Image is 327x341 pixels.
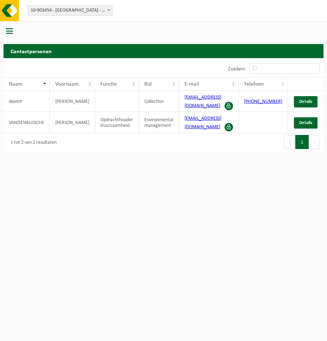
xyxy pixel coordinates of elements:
[50,112,95,133] td: [PERSON_NAME]
[100,81,117,87] span: Functie
[7,137,57,149] div: 1 tot 2 van 2 resultaten
[299,120,312,125] span: Details
[9,81,23,87] span: Naam
[244,99,282,104] a: [PHONE_NUMBER]
[139,91,179,112] td: Collection
[55,81,79,87] span: Voornaam
[28,6,112,15] span: 10-903454 - HAVERLO - ASSEBROEK
[4,91,50,112] td: desmit
[299,99,312,104] span: Details
[144,81,152,87] span: Rol
[295,135,309,149] button: 1
[4,112,50,133] td: VANDENBUSSCHE
[294,117,317,129] a: Details
[50,91,95,112] td: [PERSON_NAME]
[309,135,320,149] button: Next
[184,116,221,130] a: [EMAIL_ADDRESS][DOMAIN_NAME]
[184,81,199,87] span: E-mail
[4,44,323,58] h2: Contactpersonen
[184,95,221,108] a: [EMAIL_ADDRESS][DOMAIN_NAME]
[294,96,317,107] a: Details
[228,66,246,72] label: Zoeken:
[95,112,139,133] td: Opdrachthouder Duurzaamheid
[27,5,113,16] span: 10-903454 - HAVERLO - ASSEBROEK
[139,112,179,133] td: Environmental management
[244,81,264,87] span: Telefoon
[284,135,295,149] button: Previous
